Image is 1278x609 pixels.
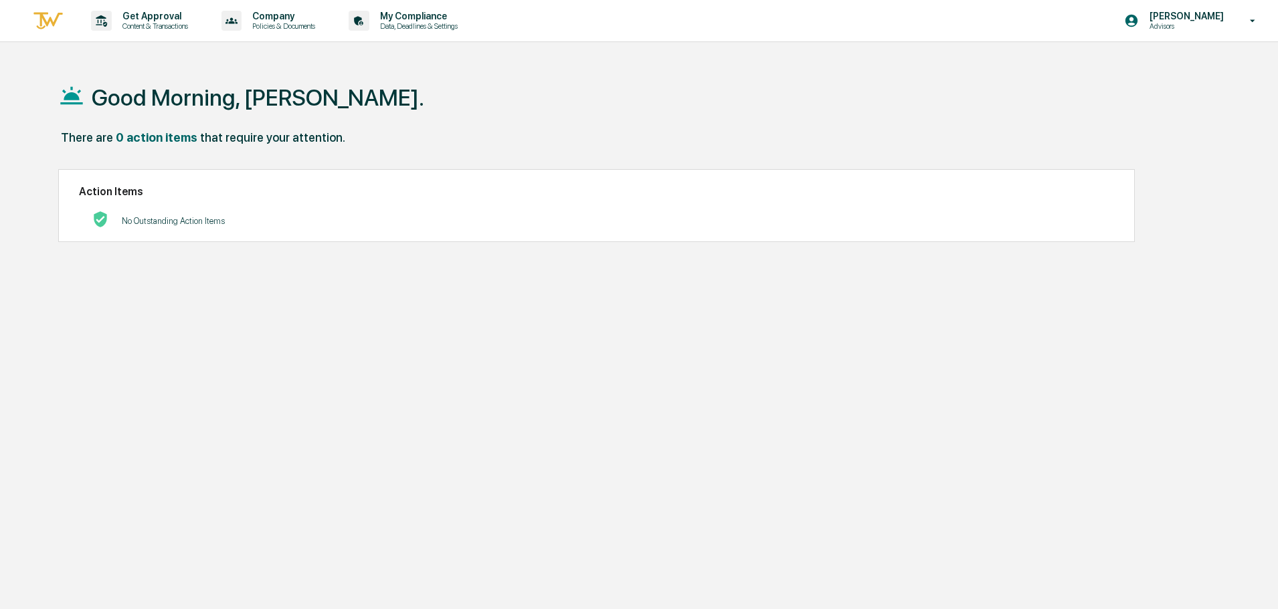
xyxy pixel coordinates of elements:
p: Company [242,11,322,21]
p: Content & Transactions [112,21,195,31]
h2: Action Items [79,185,1114,198]
div: There are [61,130,113,144]
p: Policies & Documents [242,21,322,31]
div: 0 action items [116,130,197,144]
p: No Outstanding Action Items [122,216,225,226]
p: Data, Deadlines & Settings [369,21,464,31]
div: that require your attention. [200,130,345,144]
p: My Compliance [369,11,464,21]
h1: Good Morning, [PERSON_NAME]. [92,84,424,111]
img: No Actions logo [92,211,108,227]
p: [PERSON_NAME] [1139,11,1230,21]
img: logo [32,10,64,32]
p: Advisors [1139,21,1230,31]
p: Get Approval [112,11,195,21]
